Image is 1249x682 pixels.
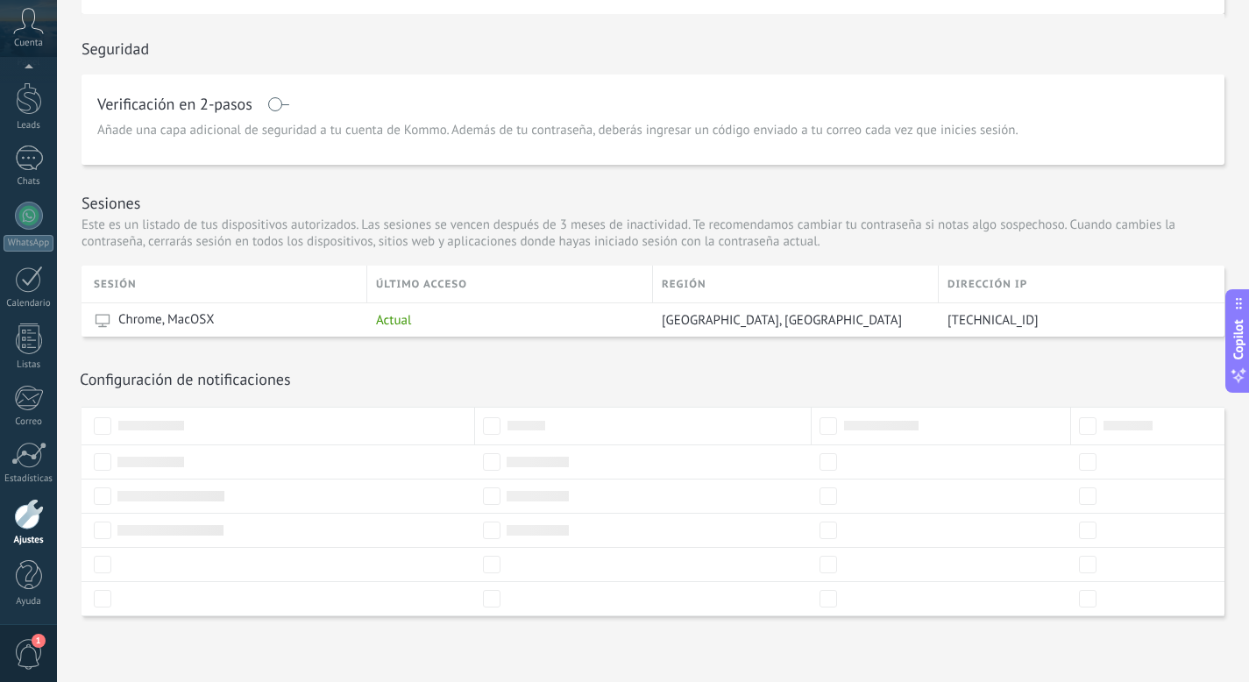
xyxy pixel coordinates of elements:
[4,120,54,131] div: Leads
[80,369,291,389] h1: Configuración de notificaciones
[4,535,54,546] div: Ajustes
[653,303,930,337] div: Dallas, United States
[118,311,215,329] span: Chrome, MacOSX
[97,122,1018,139] span: Añade una capa adicional de seguridad a tu cuenta de Kommo. Además de tu contraseña, deberás ingr...
[939,303,1211,337] div: 95.173.216.111
[4,416,54,428] div: Correo
[947,312,1039,329] span: [TECHNICAL_ID]
[82,217,1224,250] p: Este es un listado de tus dispositivos autorizados. Las sesiones se vencen después de 3 meses de ...
[939,266,1224,302] div: Dirección IP
[4,473,54,485] div: Estadísticas
[1230,320,1247,360] span: Copilot
[4,176,54,188] div: Chats
[4,596,54,607] div: Ayuda
[97,97,252,111] h1: Verificación en 2-pasos
[653,266,938,302] div: Región
[14,38,43,49] span: Cuenta
[94,266,366,302] div: Sesión
[82,193,140,213] h1: Sesiones
[4,359,54,371] div: Listas
[32,634,46,648] span: 1
[82,39,149,59] h1: Seguridad
[4,235,53,252] div: WhatsApp
[662,312,902,329] span: [GEOGRAPHIC_DATA], [GEOGRAPHIC_DATA]
[367,266,652,302] div: último acceso
[4,298,54,309] div: Calendario
[376,312,411,329] span: Actual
